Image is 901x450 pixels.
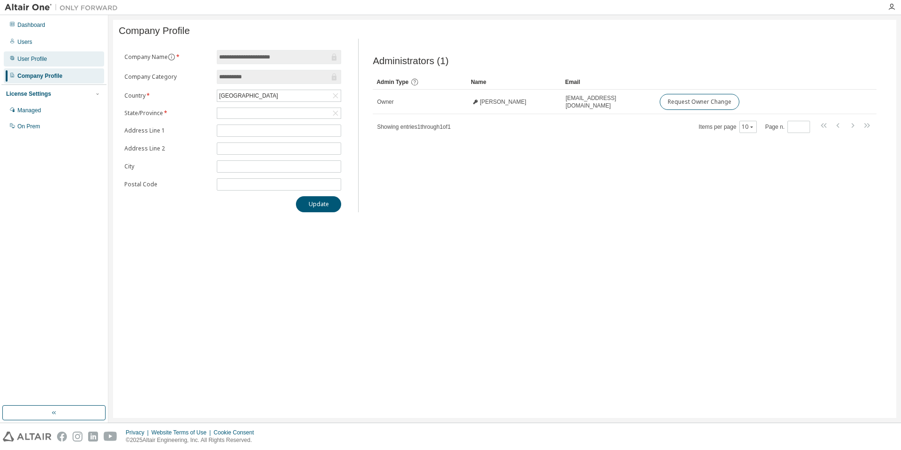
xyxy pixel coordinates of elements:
[119,25,190,36] span: Company Profile
[3,432,51,442] img: altair_logo.svg
[57,432,67,442] img: facebook.svg
[218,91,279,101] div: [GEOGRAPHIC_DATA]
[377,98,393,106] span: Owner
[6,90,51,98] div: License Settings
[296,196,341,212] button: Update
[765,121,810,133] span: Page n.
[17,123,40,130] div: On Prem
[17,55,47,63] div: User Profile
[17,107,41,114] div: Managed
[17,21,45,29] div: Dashboard
[151,429,213,436] div: Website Terms of Use
[213,429,259,436] div: Cookie Consent
[660,94,739,110] button: Request Owner Change
[699,121,757,133] span: Items per page
[17,38,32,46] div: Users
[565,94,651,109] span: [EMAIL_ADDRESS][DOMAIN_NAME]
[88,432,98,442] img: linkedin.svg
[124,109,211,117] label: State/Province
[124,92,211,100] label: Country
[17,72,62,80] div: Company Profile
[124,163,211,170] label: City
[124,181,211,188] label: Postal Code
[373,56,449,67] span: Administrators (1)
[124,127,211,134] label: Address Line 1
[377,79,409,85] span: Admin Type
[217,90,341,101] div: [GEOGRAPHIC_DATA]
[480,98,526,106] span: [PERSON_NAME]
[742,123,754,131] button: 10
[565,75,652,90] div: Email
[377,124,450,130] span: Showing entries 1 through 1 of 1
[124,53,211,61] label: Company Name
[126,429,151,436] div: Privacy
[5,3,123,12] img: Altair One
[124,145,211,152] label: Address Line 2
[124,73,211,81] label: Company Category
[104,432,117,442] img: youtube.svg
[471,75,557,90] div: Name
[168,53,175,61] button: information
[126,436,260,444] p: © 2025 Altair Engineering, Inc. All Rights Reserved.
[73,432,82,442] img: instagram.svg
